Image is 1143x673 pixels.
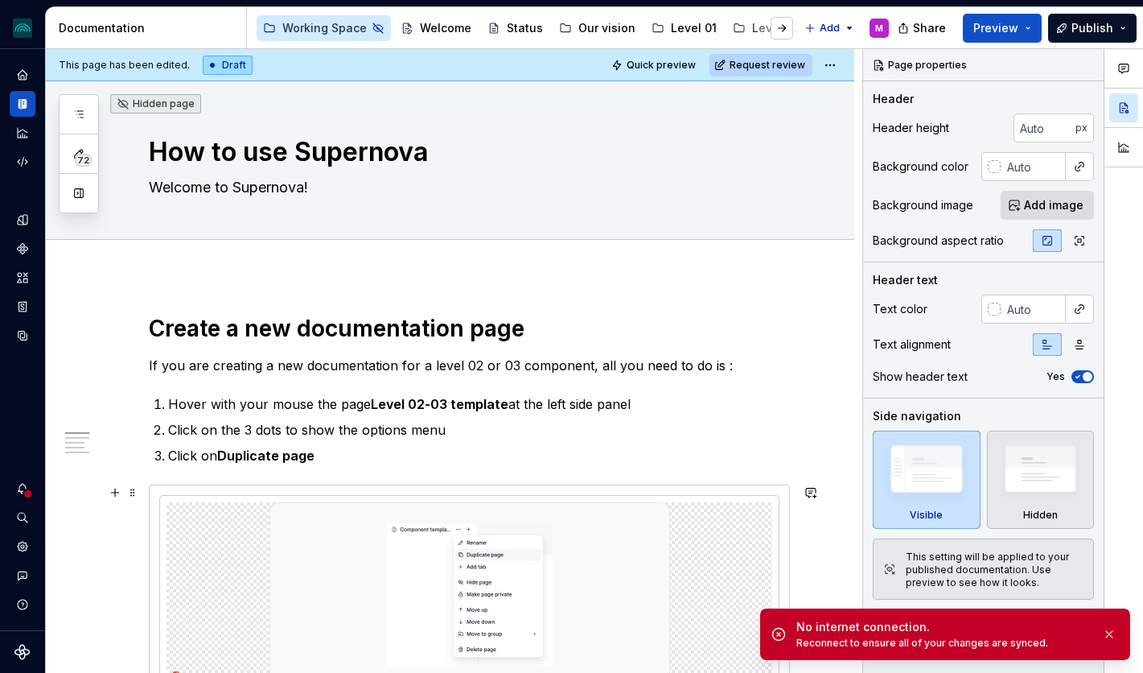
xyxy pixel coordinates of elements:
[59,20,240,36] div: Documentation
[987,431,1095,529] div: Hidden
[873,369,968,385] div: Show header text
[1048,14,1137,43] button: Publish
[149,356,790,375] p: If you are creating a new documentation for a level 02 or 03 component, all you need to do is :
[873,431,981,529] div: Visible
[146,175,787,200] textarea: Welcome to Supernova!
[10,120,35,146] a: Analytics
[671,20,717,36] div: Level 01
[553,15,642,41] a: Our vision
[1024,197,1083,213] span: Add image
[10,505,35,531] button: Search ⌘K
[371,396,508,412] strong: Level 02-03 template
[973,20,1018,36] span: Preview
[203,56,253,75] div: Draft
[420,20,471,36] div: Welcome
[10,476,35,502] button: Notifications
[13,19,32,38] img: 418c6d47-6da6-4103-8b13-b5999f8989a1.png
[1046,370,1065,383] label: Yes
[875,22,883,35] div: M
[645,15,723,41] a: Level 01
[873,159,968,175] div: Background color
[217,448,315,464] strong: Duplicate page
[873,197,973,213] div: Background image
[890,14,956,43] button: Share
[507,20,543,36] div: Status
[117,97,195,110] div: Hidden page
[1001,295,1066,324] input: Auto
[10,534,35,559] a: Settings
[481,15,549,41] a: Status
[282,20,367,36] div: Working Space
[800,17,860,39] button: Add
[796,619,1089,635] div: No internet connection.
[10,236,35,262] a: Components
[1013,114,1075,142] input: Auto
[726,15,807,41] a: Level 02
[873,336,951,353] div: Text alignment
[578,20,635,36] div: Our vision
[796,637,1089,650] div: Reconnect to ensure all of your changes are synced.
[257,15,391,41] a: Working Space
[606,54,703,76] button: Quick preview
[1023,509,1058,522] div: Hidden
[10,323,35,349] a: Data sources
[75,154,92,167] span: 72
[873,301,927,317] div: Text color
[906,551,1083,589] div: This setting will be applied to your published documentation. Use preview to see how it looks.
[913,20,946,36] span: Share
[730,59,805,72] span: Request review
[1001,152,1066,181] input: Auto
[168,446,790,465] p: Click on
[10,91,35,117] a: Documentation
[820,22,840,35] span: Add
[873,91,914,107] div: Header
[168,420,790,440] p: Click on the 3 dots to show the options menu
[10,62,35,88] a: Home
[10,149,35,175] a: Code automation
[1075,122,1087,134] p: px
[257,12,796,44] div: Page tree
[963,14,1042,43] button: Preview
[14,644,31,660] svg: Supernova Logo
[10,265,35,291] a: Assets
[10,563,35,588] button: Contact support
[910,509,943,522] div: Visible
[873,233,1004,249] div: Background aspect ratio
[394,15,478,41] a: Welcome
[627,59,696,72] span: Quick preview
[149,314,790,343] h1: Create a new documentation page
[10,294,35,320] a: Storybook stories
[1001,191,1094,220] button: Add image
[873,120,949,136] div: Header height
[873,272,938,288] div: Header text
[146,133,787,171] textarea: How to use Supernova
[59,59,190,72] span: This page has been edited.
[873,408,961,424] div: Side navigation
[1071,20,1113,36] span: Publish
[709,54,812,76] button: Request review
[168,394,790,414] p: Hover with your mouse the page at the left side panel
[10,207,35,233] a: Design tokens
